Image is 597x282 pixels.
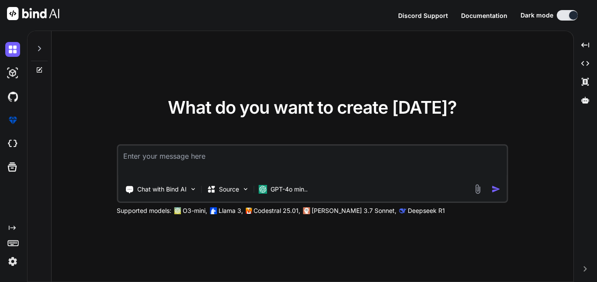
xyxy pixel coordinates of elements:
span: Discord Support [398,12,448,19]
p: Deepseek R1 [408,206,445,215]
img: attachment [472,184,482,194]
img: darkChat [5,42,20,57]
img: icon [491,185,500,194]
p: Codestral 25.01, [253,206,300,215]
p: [PERSON_NAME] 3.7 Sonnet, [312,206,396,215]
span: What do you want to create [DATE]? [168,97,457,118]
p: Chat with Bind AI [137,185,187,194]
img: Pick Tools [189,185,197,193]
img: premium [5,113,20,128]
button: Discord Support [398,11,448,20]
span: Dark mode [521,11,553,20]
p: Llama 3, [219,206,243,215]
img: GPT-4o mini [258,185,267,194]
img: githubDark [5,89,20,104]
img: claude [303,207,310,214]
p: Supported models: [117,206,171,215]
img: darkAi-studio [5,66,20,80]
img: cloudideIcon [5,136,20,151]
img: claude [399,207,406,214]
span: Documentation [461,12,507,19]
p: O3-mini, [183,206,207,215]
img: Pick Models [242,185,249,193]
img: Llama2 [210,207,217,214]
p: Source [219,185,239,194]
img: Mistral-AI [246,208,252,214]
img: Bind AI [7,7,59,20]
img: settings [5,254,20,269]
img: GPT-4 [174,207,181,214]
button: Documentation [461,11,507,20]
p: GPT-4o min.. [271,185,308,194]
